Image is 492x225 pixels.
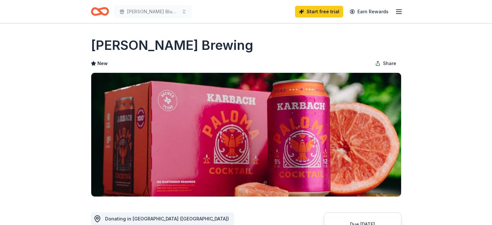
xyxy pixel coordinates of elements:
span: [PERSON_NAME] Blue and Gray Gala [127,8,179,16]
span: Share [383,60,396,67]
button: [PERSON_NAME] Blue and Gray Gala [114,5,192,18]
a: Start free trial [295,6,343,17]
a: Earn Rewards [346,6,392,17]
button: Share [370,57,401,70]
h1: [PERSON_NAME] Brewing [91,36,253,54]
a: Home [91,4,109,19]
span: New [97,60,108,67]
img: Image for Karbach Brewing [91,73,401,197]
span: Donating in [GEOGRAPHIC_DATA] ([GEOGRAPHIC_DATA]) [105,216,229,221]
